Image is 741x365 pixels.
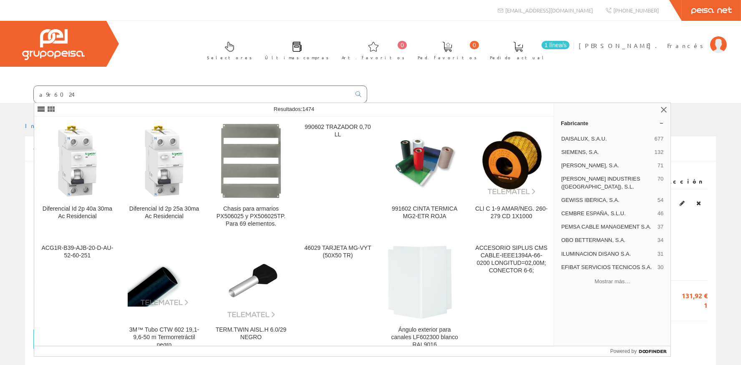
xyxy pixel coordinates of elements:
[658,175,663,190] span: 70
[561,210,654,217] span: CEMBRE ESPAÑA, S.L.U.
[666,291,708,301] span: 131,92 €
[561,223,654,231] span: PEMSA CABLE MANAGEMENT S.A.
[561,175,654,190] span: [PERSON_NAME] INDUSTRIES ([GEOGRAPHIC_DATA]), S.L.
[468,117,554,237] a: CLI C 1-9 AMAR/NEG. 260-279 CD 1X1000 CLI C 1-9 AMAR/NEG. 260-279 CD 1X1000
[561,196,654,204] span: GEWISS IBERICA, S.A.
[257,35,333,65] a: Últimas compras
[25,122,60,129] a: Inicio
[128,326,201,349] div: 3M™ Tubo CTW 602 19,1-9,6-50 m Termorretráctil negro
[610,346,671,356] a: Powered by
[655,135,664,143] span: 677
[221,123,281,199] img: Chasis para armarios PX506025 y PX506025TP. Para 69 elementos.
[658,264,663,271] span: 30
[381,117,468,237] a: 991602 CINTA TERMICA MG2-ETR ROJA 991602 CINTA TERMICA MG2-ETR ROJA
[666,301,708,310] span: 1
[658,210,663,217] span: 46
[295,117,381,237] a: 990602 TRAZADOR 0,70 LL
[34,117,121,237] a: Diferencial Id 2p 40a 30ma Ac Residencial Diferencial Id 2p 40a 30ma Ac Residencial
[658,223,663,231] span: 37
[468,238,554,358] a: ACCESORIO SIPLUS CMS CABLE-IEEE1394A-66-0200 LONGITUD=02,00M; CONECTOR 6-6;
[579,41,706,50] span: [PERSON_NAME]. Francés
[128,205,201,220] div: Diferencial Id 2p 25a 30ma Ac Residencial
[561,162,654,169] span: [PERSON_NAME], S.A.
[542,41,570,49] span: 1 línea/s
[418,53,477,62] span: Ped. favoritos
[295,238,381,358] a: 46029 TARJETA MG-VYT (50X50 TR)
[41,205,114,220] div: Diferencial Id 2p 40a 30ma Ac Residencial
[398,41,407,49] span: 0
[214,205,287,228] div: Chasis para armarios PX506025 y PX506025TP. Para 69 elementos.
[207,53,252,62] span: Selectores
[274,106,315,112] span: Resultados:
[658,196,663,204] span: 54
[481,35,572,65] a: 1 línea/s Pedido actual
[388,246,461,319] img: Ángulo exterior para canales LF602300 blanco RAL9016
[561,149,651,156] span: SIEMENS, S.A.
[199,35,256,65] a: Selectores
[561,237,654,244] span: OBO BETTERMANN, S.A.
[694,198,703,209] a: Eliminar
[658,237,663,244] span: 34
[655,149,664,156] span: 132
[265,53,329,62] span: Últimas compras
[128,258,201,307] img: 3M™ Tubo CTW 602 19,1-9,6-50 m Termorretráctil negro
[381,238,468,358] a: Ángulo exterior para canales LF602300 blanco RAL9016 Ángulo exterior para canales LF602300 blanco...
[41,244,114,259] div: ACG1R-B39-AJB-20-D-AU-52-60-251
[208,117,294,237] a: Chasis para armarios PX506025 y PX506025TP. Para 69 elementos. Chasis para armarios PX506025 y PX...
[554,116,670,130] a: Fabricante
[613,7,659,14] span: [PHONE_NUMBER]
[128,124,201,197] img: Diferencial Id 2p 25a 30ma Ac Residencial
[388,205,461,220] div: 991602 CINTA TERMICA MG2-ETR ROJA
[470,41,479,49] span: 0
[561,135,651,143] span: DAISALUX, S.A.U.
[658,250,663,258] span: 31
[475,126,548,196] img: CLI C 1-9 AMAR/NEG. 260-279 CD 1X1000
[121,238,207,358] a: 3M™ Tubo CTW 602 19,1-9,6-50 m Termorretráctil negro 3M™ Tubo CTW 602 19,1-9,6-50 m Termorretráct...
[475,244,548,274] div: ACCESORIO SIPLUS CMS CABLE-IEEE1394A-66-0200 LONGITUD=02,00M; CONECTOR 6-6;
[34,86,350,103] input: Buscar ...
[208,238,294,358] a: TERM.TWIN AISL.H 6.0/29 NEGRO TERM.TWIN AISL.H 6.0/29 NEGRO
[557,275,667,289] button: Mostrar más…
[301,123,374,138] div: 990602 TRAZADOR 0,70 LL
[34,238,121,358] a: ACG1R-B39-AJB-20-D-AU-52-60-251
[658,162,663,169] span: 71
[41,124,114,197] img: Diferencial Id 2p 40a 30ma Ac Residencial
[505,7,593,14] span: [EMAIL_ADDRESS][DOMAIN_NAME]
[22,29,85,60] img: Grupo Peisa
[121,117,207,237] a: Diferencial Id 2p 25a 30ma Ac Residencial Diferencial Id 2p 25a 30ma Ac Residencial
[214,246,287,319] img: TERM.TWIN AISL.H 6.0/29 NEGRO
[579,35,727,43] a: [PERSON_NAME]. Francés
[561,250,654,258] span: ILUMINACION DISANO S.A.
[645,174,708,189] th: Acción
[388,326,461,349] div: Ángulo exterior para canales LF602300 blanco RAL9016
[610,347,637,355] span: Powered by
[490,53,547,62] span: Pedido actual
[301,244,374,259] div: 46029 TARJETA MG-VYT (50X50 TR)
[388,133,461,188] img: 991602 CINTA TERMICA MG2-ETR ROJA
[475,205,548,220] div: CLI C 1-9 AMAR/NEG. 260-279 CD 1X1000
[677,198,687,209] a: Editar
[342,53,405,62] span: Art. favoritos
[561,264,654,271] span: EFIBAT SERVICIOS TECNICOS S.A.
[302,106,314,112] span: 1474
[214,326,287,341] div: TERM.TWIN AISL.H 6.0/29 NEGRO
